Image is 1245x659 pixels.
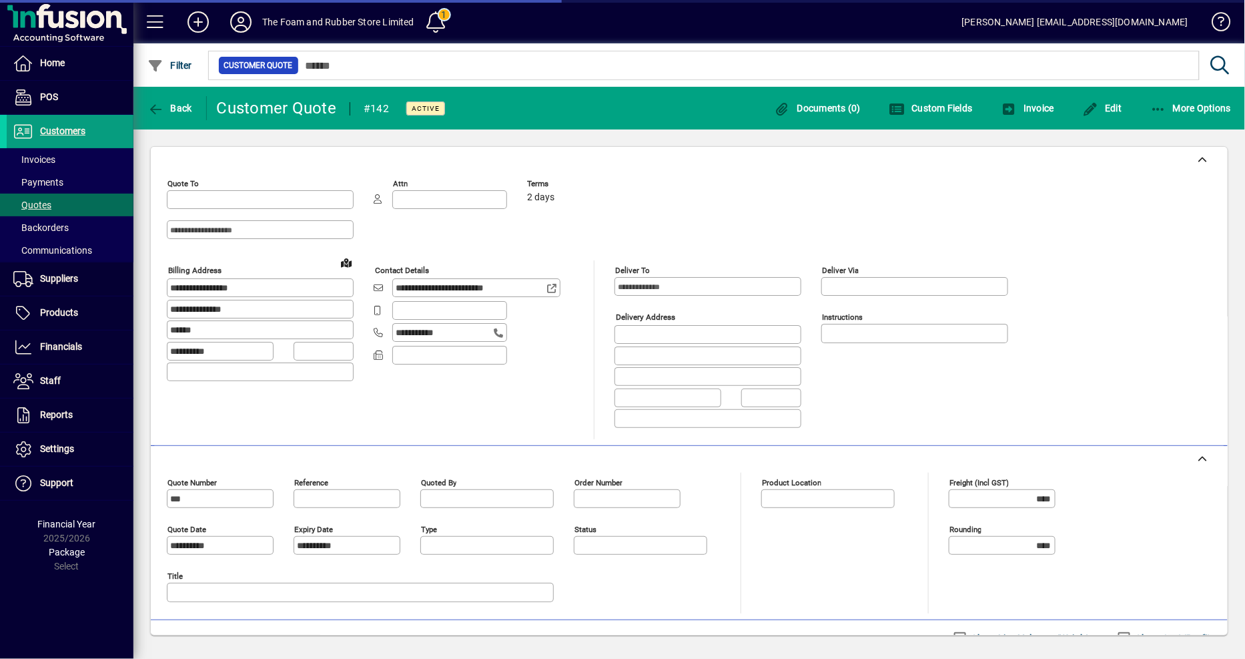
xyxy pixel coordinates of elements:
[40,126,85,136] span: Customers
[7,239,133,262] a: Communications
[822,266,859,275] mat-label: Deliver via
[771,96,864,120] button: Documents (0)
[7,467,133,500] a: Support
[7,171,133,194] a: Payments
[527,192,554,203] span: 2 days
[13,222,69,233] span: Backorders
[1150,103,1232,114] span: More Options
[13,177,63,188] span: Payments
[220,10,262,34] button: Profile
[262,11,414,33] div: The Foam and Rubber Store Limited
[822,312,863,322] mat-label: Instructions
[889,103,973,114] span: Custom Fields
[133,96,207,120] app-page-header-button: Back
[997,96,1058,120] button: Invoice
[7,148,133,171] a: Invoices
[294,477,328,487] mat-label: Reference
[167,179,199,188] mat-label: Quote To
[615,266,650,275] mat-label: Deliver To
[7,81,133,114] a: POS
[147,103,192,114] span: Back
[7,194,133,216] a: Quotes
[167,477,217,487] mat-label: Quote number
[40,477,73,488] span: Support
[969,632,1094,645] label: Show Line Volumes/Weights
[949,524,981,533] mat-label: Rounding
[1079,96,1126,120] button: Edit
[40,409,73,420] span: Reports
[1147,96,1235,120] button: More Options
[38,519,96,529] span: Financial Year
[177,10,220,34] button: Add
[364,98,389,120] div: #142
[217,97,337,119] div: Customer Quote
[7,296,133,330] a: Products
[144,96,195,120] button: Back
[167,524,206,533] mat-label: Quote date
[412,104,440,113] span: Active
[7,365,133,398] a: Staff
[49,547,85,558] span: Package
[962,11,1188,33] div: [PERSON_NAME] [EMAIL_ADDRESS][DOMAIN_NAME]
[40,307,78,318] span: Products
[774,103,861,114] span: Documents (0)
[147,60,192,71] span: Filter
[1134,632,1211,645] label: Show Cost/Profit
[1001,103,1054,114] span: Invoice
[574,524,596,533] mat-label: Status
[294,524,333,533] mat-label: Expiry date
[1082,103,1122,114] span: Edit
[421,524,437,533] mat-label: Type
[885,96,976,120] button: Custom Fields
[7,331,133,364] a: Financials
[762,477,821,487] mat-label: Product location
[421,477,456,487] mat-label: Quoted by
[40,443,74,454] span: Settings
[7,262,133,296] a: Suppliers
[13,154,55,165] span: Invoices
[7,216,133,239] a: Backorders
[224,59,293,72] span: Customer Quote
[40,341,82,352] span: Financials
[527,180,607,188] span: Terms
[7,47,133,80] a: Home
[40,375,61,386] span: Staff
[336,252,357,273] a: View on map
[393,179,408,188] mat-label: Attn
[13,245,92,256] span: Communications
[40,57,65,68] span: Home
[949,477,1009,487] mat-label: Freight (incl GST)
[167,571,183,580] mat-label: Title
[40,273,78,284] span: Suppliers
[13,200,51,210] span: Quotes
[1202,3,1228,46] a: Knowledge Base
[574,477,622,487] mat-label: Order number
[7,433,133,466] a: Settings
[7,399,133,432] a: Reports
[144,53,195,77] button: Filter
[40,91,58,102] span: POS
